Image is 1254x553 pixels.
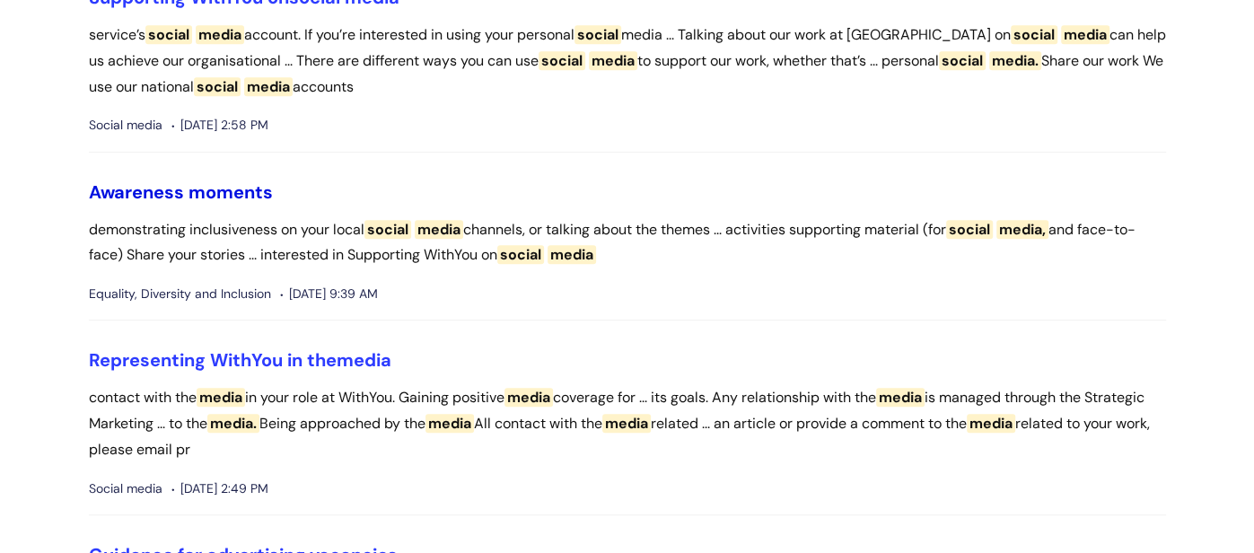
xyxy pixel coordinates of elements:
span: social [574,25,621,44]
span: media, [996,220,1048,239]
span: Equality, Diversity and Inclusion [89,283,271,305]
span: social [939,51,986,70]
span: media [967,414,1015,433]
span: Social media [89,478,162,500]
span: social [539,51,585,70]
span: [DATE] 2:49 PM [171,478,268,500]
span: media [602,414,651,433]
span: media. [989,51,1041,70]
span: media [415,220,463,239]
span: [DATE] 2:58 PM [171,114,268,136]
span: media [196,25,244,44]
p: contact with the in your role at WithYou. Gaining positive coverage for ... its goals. Any relati... [89,385,1166,462]
p: service’s account. If you’re interested in using your personal media ... Talking about our work a... [89,22,1166,100]
span: media [1061,25,1109,44]
span: social [194,77,241,96]
span: media [197,388,245,407]
span: social [1011,25,1057,44]
span: media [548,245,596,264]
span: Social media [89,114,162,136]
span: media [337,348,391,372]
span: social [946,220,993,239]
a: Representing WithYou in themedia [89,348,391,372]
span: media. [207,414,259,433]
span: media [876,388,925,407]
span: media [589,51,637,70]
p: demonstrating inclusiveness on your local channels, or talking about the themes ... activities su... [89,217,1166,269]
span: media [504,388,553,407]
span: media [244,77,293,96]
span: social [145,25,192,44]
span: [DATE] 9:39 AM [280,283,378,305]
span: social [497,245,544,264]
span: media [425,414,474,433]
a: Awareness moments [89,180,273,204]
span: social [364,220,411,239]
